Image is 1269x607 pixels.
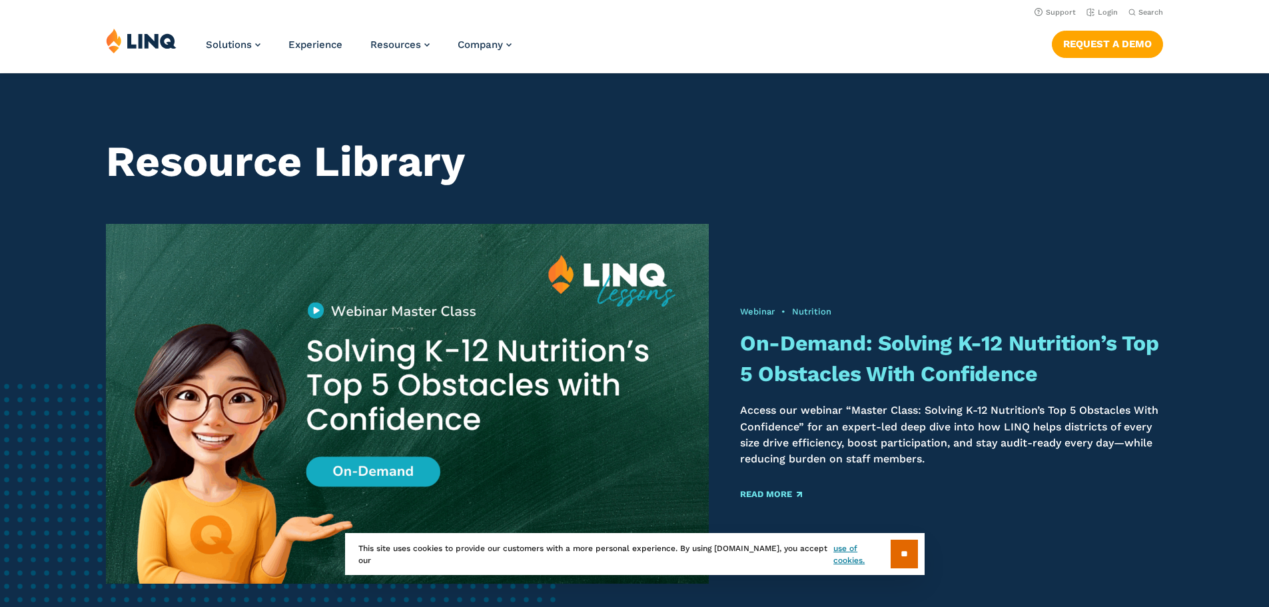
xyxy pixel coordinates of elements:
a: use of cookies. [833,542,890,566]
span: Resources [370,39,421,51]
h1: Resource Library [106,137,1163,187]
a: Login [1086,8,1118,17]
a: Request a Demo [1052,31,1163,57]
a: Solutions [206,39,260,51]
a: Nutrition [792,306,831,316]
button: Open Search Bar [1128,7,1163,17]
nav: Primary Navigation [206,28,512,72]
span: Company [458,39,503,51]
img: LINQ | K‑12 Software [106,28,177,53]
a: Resources [370,39,430,51]
a: Company [458,39,512,51]
a: Webinar [740,306,775,316]
nav: Button Navigation [1052,28,1163,57]
a: Experience [288,39,342,51]
div: This site uses cookies to provide our customers with a more personal experience. By using [DOMAIN... [345,533,925,575]
a: On-Demand: Solving K-12 Nutrition’s Top 5 Obstacles With Confidence [740,330,1158,386]
a: Read More [740,490,802,498]
span: Search [1138,8,1163,17]
span: Solutions [206,39,252,51]
p: Access our webinar “Master Class: Solving K-12 Nutrition’s Top 5 Obstacles With Confidence” for a... [740,402,1163,467]
div: • [740,306,1163,318]
a: Support [1035,8,1076,17]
